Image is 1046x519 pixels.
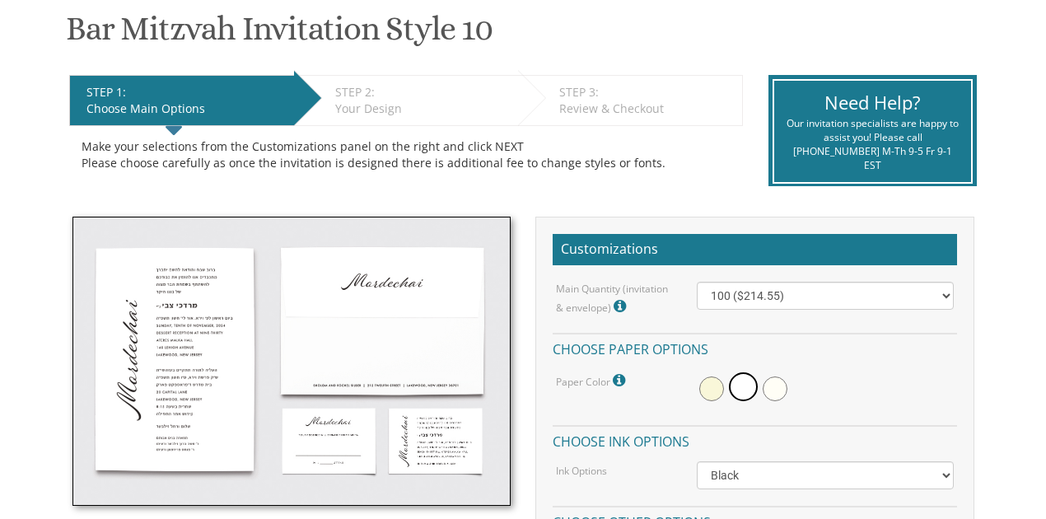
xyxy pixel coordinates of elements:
[556,282,672,317] label: Main Quantity (invitation & envelope)
[86,101,286,117] div: Choose Main Options
[335,101,511,117] div: Your Design
[559,84,734,101] div: STEP 3:
[553,333,957,362] h4: Choose paper options
[553,425,957,454] h4: Choose ink options
[86,84,286,101] div: STEP 1:
[553,234,957,265] h2: Customizations
[556,464,607,478] label: Ink Options
[72,217,511,506] img: bminv-thumb-10.jpg
[556,370,629,391] label: Paper Color
[787,116,959,173] div: Our invitation specialists are happy to assist you! Please call [PHONE_NUMBER] M-Th 9-5 Fr 9-1 EST
[82,138,731,171] div: Make your selections from the Customizations panel on the right and click NEXT Please choose care...
[559,101,734,117] div: Review & Checkout
[335,84,511,101] div: STEP 2:
[66,11,493,59] h1: Bar Mitzvah Invitation Style 10
[787,90,959,115] div: Need Help?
